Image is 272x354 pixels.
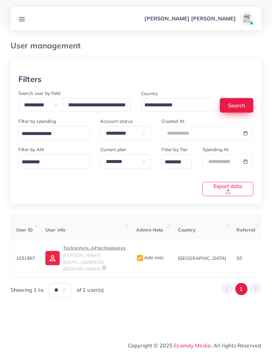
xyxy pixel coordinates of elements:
span: User info [45,227,65,233]
span: Copyright © 2025 [128,342,261,350]
label: Account status [100,118,133,124]
span: Country [178,227,196,233]
span: User ID [16,227,33,233]
img: ic-user-info.36bf1079.svg [45,251,60,266]
a: Tacklestyle_AFtechnologies[PERSON_NAME][EMAIL_ADDRESS][DOMAIN_NAME] [45,244,126,272]
span: Admin Note [136,227,163,233]
span: Export data [211,184,245,194]
label: Country [141,90,158,97]
div: Search for option [18,154,90,169]
span: of 1 user(s) [77,286,104,294]
input: Search for option [19,157,81,167]
span: Add note [136,255,164,261]
div: Search for option [141,98,215,112]
p: Tacklestyle_AFtechnologies [63,244,126,252]
span: , All rights Reserved [211,342,261,350]
label: Created At [162,118,185,124]
input: Search for option [142,100,207,110]
button: Search [220,98,254,112]
h3: User management [11,41,86,50]
span: 1031967 [16,256,35,261]
div: Search for option [162,154,192,169]
ul: Pagination [221,283,261,295]
a: [PERSON_NAME] [PERSON_NAME]avatar [141,12,256,25]
label: Filter by spending [18,118,56,124]
span: $0 [237,256,242,261]
input: Search for option [163,157,184,167]
img: avatar [240,12,254,25]
input: Search for option [19,129,81,139]
h3: Filters [18,74,41,84]
img: admin_note.cdd0b510.svg [136,255,144,262]
label: Search user by field [18,90,60,96]
span: Referral [237,227,256,233]
span: [PERSON_NAME][EMAIL_ADDRESS][DOMAIN_NAME] [63,253,104,272]
span: [GEOGRAPHIC_DATA] [178,256,226,261]
p: [PERSON_NAME] [PERSON_NAME] [145,14,236,22]
span: Showing 1 to [11,286,43,294]
label: Filter by AM [18,146,44,153]
button: Export data [203,182,254,196]
label: Current plan [100,146,127,153]
img: 9CAL8B2pu8EFxCJHYAAAAldEVYdGRhdGU6Y3JlYXRlADIwMjItMTItMDlUMDQ6NTg6MzkrMDA6MDBXSlgLAAAAJXRFWHRkYXR... [102,266,107,270]
label: Spending At [203,146,229,153]
div: Search for option [18,126,90,140]
a: Ecomdy Media [174,342,211,349]
button: Go to page 1 [235,283,248,295]
label: Filter by Tier [162,146,188,153]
